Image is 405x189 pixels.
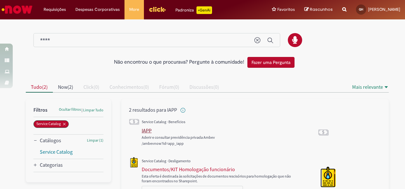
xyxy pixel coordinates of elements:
img: ServiceNow [1,3,33,16]
a: Rascunhos [304,7,333,13]
h2: Não encontrou o que procurava? Pergunte à comunidade! [114,59,244,65]
span: More [129,6,139,13]
span: [PERSON_NAME] [368,7,400,12]
div: Padroniza [175,6,212,14]
span: Favoritos [277,6,295,13]
span: GH [359,7,363,11]
button: Fazer uma Pergunta [247,57,295,68]
span: Requisições [44,6,66,13]
span: Despesas Corporativas [75,6,120,13]
p: +GenAi [196,6,212,14]
span: Rascunhos [310,6,333,12]
img: click_logo_yellow_360x200.png [149,4,166,14]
